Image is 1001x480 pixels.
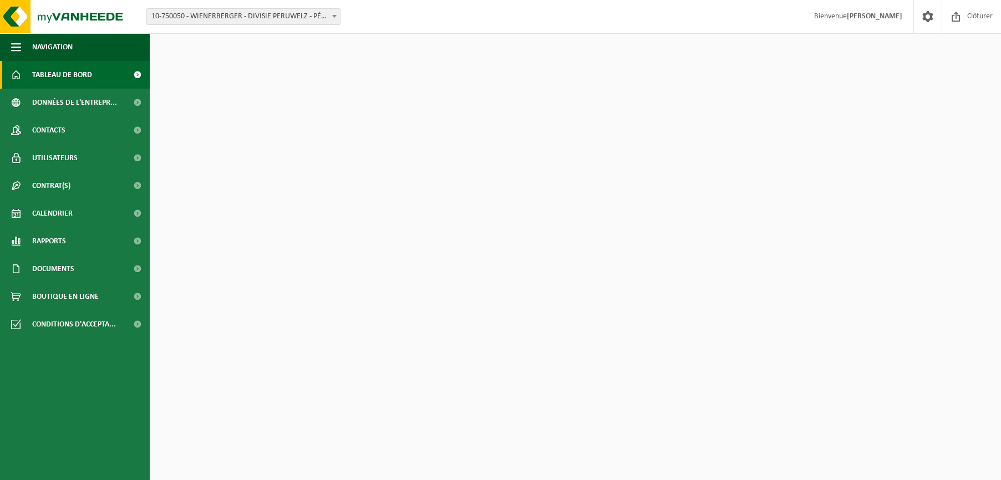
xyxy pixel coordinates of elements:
[32,144,78,172] span: Utilisateurs
[32,172,70,200] span: Contrat(s)
[32,33,73,61] span: Navigation
[32,200,73,227] span: Calendrier
[32,227,66,255] span: Rapports
[32,255,74,283] span: Documents
[32,116,65,144] span: Contacts
[146,8,341,25] span: 10-750050 - WIENERBERGER - DIVISIE PERUWELZ - PÉRUWELZ
[32,89,117,116] span: Données de l'entrepr...
[32,283,99,310] span: Boutique en ligne
[32,310,116,338] span: Conditions d'accepta...
[32,61,92,89] span: Tableau de bord
[147,9,340,24] span: 10-750050 - WIENERBERGER - DIVISIE PERUWELZ - PÉRUWELZ
[847,12,902,21] strong: [PERSON_NAME]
